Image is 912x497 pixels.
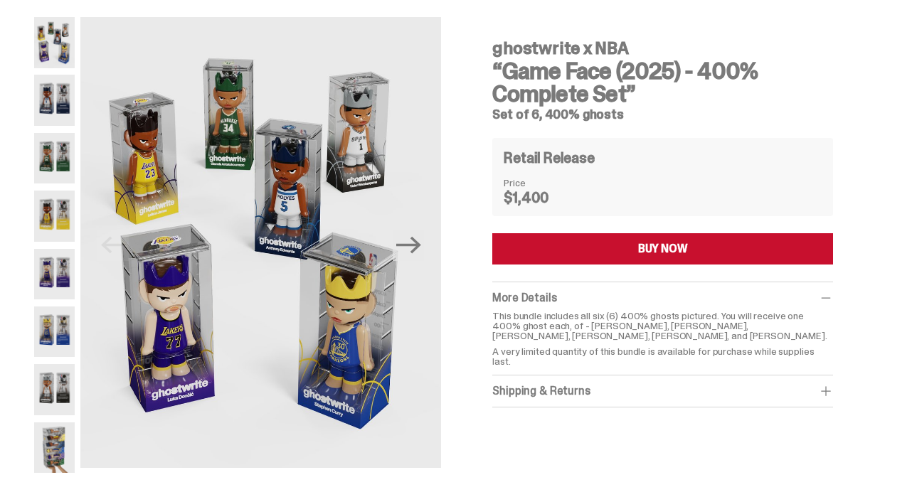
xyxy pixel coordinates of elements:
img: NBA-400-HG-Giannis.png [34,133,75,184]
img: NBA-400-HG-Scale.png [34,422,75,474]
img: NBA-400-HG%20Bron.png [34,191,75,242]
h5: Set of 6, 400% ghosts [492,108,833,121]
span: More Details [492,290,556,305]
img: NBA-400-HG-Ant.png [34,75,75,126]
h4: ghostwrite x NBA [492,40,833,57]
h4: Retail Release [504,151,594,165]
img: NBA-400-HG-Steph.png [34,306,75,358]
div: Shipping & Returns [492,384,833,398]
img: NBA-400-HG-Luka.png [34,249,75,300]
dd: $1,400 [504,191,575,205]
button: BUY NOW [492,233,833,264]
div: BUY NOW [638,243,688,255]
dt: Price [504,178,575,188]
p: A very limited quantity of this bundle is available for purchase while supplies last. [492,346,833,366]
p: This bundle includes all six (6) 400% ghosts pictured. You will receive one 400% ghost each, of -... [492,311,833,341]
h3: “Game Face (2025) - 400% Complete Set” [492,60,833,105]
img: NBA-400-HG-Wemby.png [34,364,75,415]
button: Next [393,230,424,261]
img: NBA-400-HG-Main.png [80,17,441,468]
img: NBA-400-HG-Main.png [34,17,75,68]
